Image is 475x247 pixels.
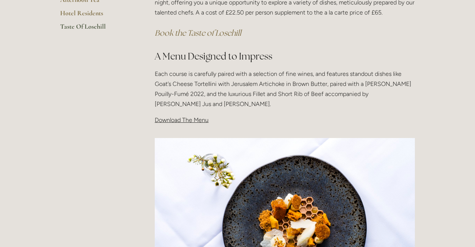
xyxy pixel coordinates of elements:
h2: A Menu Designed to Impress [155,50,415,63]
a: Taste Of Losehill [60,22,131,36]
a: Book the Taste of Losehill [155,28,241,38]
span: Download The Menu [155,116,209,123]
a: Hotel Residents [60,9,131,22]
p: Each course is carefully paired with a selection of fine wines, and features standout dishes like... [155,69,415,109]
